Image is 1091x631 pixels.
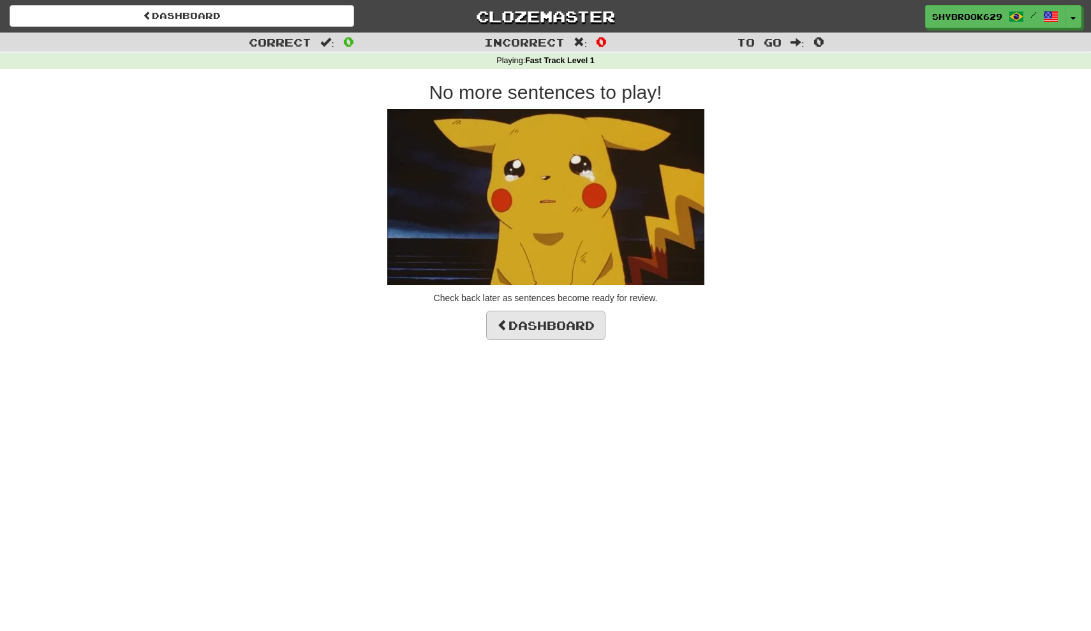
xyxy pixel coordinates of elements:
[387,109,704,285] img: sad-pikachu.gif
[1030,10,1037,19] span: /
[249,36,311,48] span: Correct
[320,37,334,48] span: :
[596,34,607,49] span: 0
[10,5,354,27] a: Dashboard
[484,36,565,48] span: Incorrect
[925,5,1065,28] a: ShyBrook629 /
[790,37,805,48] span: :
[574,37,588,48] span: :
[525,56,595,65] strong: Fast Track Level 1
[813,34,824,49] span: 0
[737,36,782,48] span: To go
[182,292,909,304] p: Check back later as sentences become ready for review.
[182,82,909,103] h2: No more sentences to play!
[373,5,718,27] a: Clozemaster
[486,311,605,340] a: Dashboard
[343,34,354,49] span: 0
[932,11,1002,22] span: ShyBrook629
